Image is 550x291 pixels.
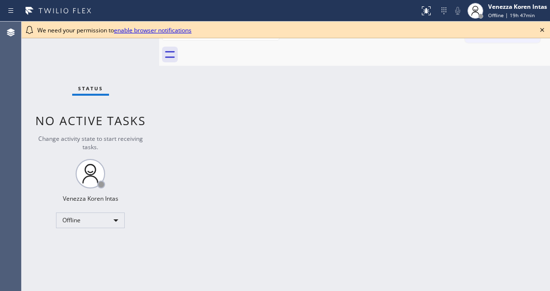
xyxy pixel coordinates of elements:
[38,134,143,151] span: Change activity state to start receiving tasks.
[451,4,465,18] button: Mute
[35,112,146,129] span: No active tasks
[78,85,103,92] span: Status
[56,212,125,228] div: Offline
[488,2,547,11] div: Venezza Koren Intas
[488,12,535,19] span: Offline | 19h 47min
[37,26,192,34] span: We need your permission to
[114,26,192,34] a: enable browser notifications
[63,194,118,203] div: Venezza Koren Intas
